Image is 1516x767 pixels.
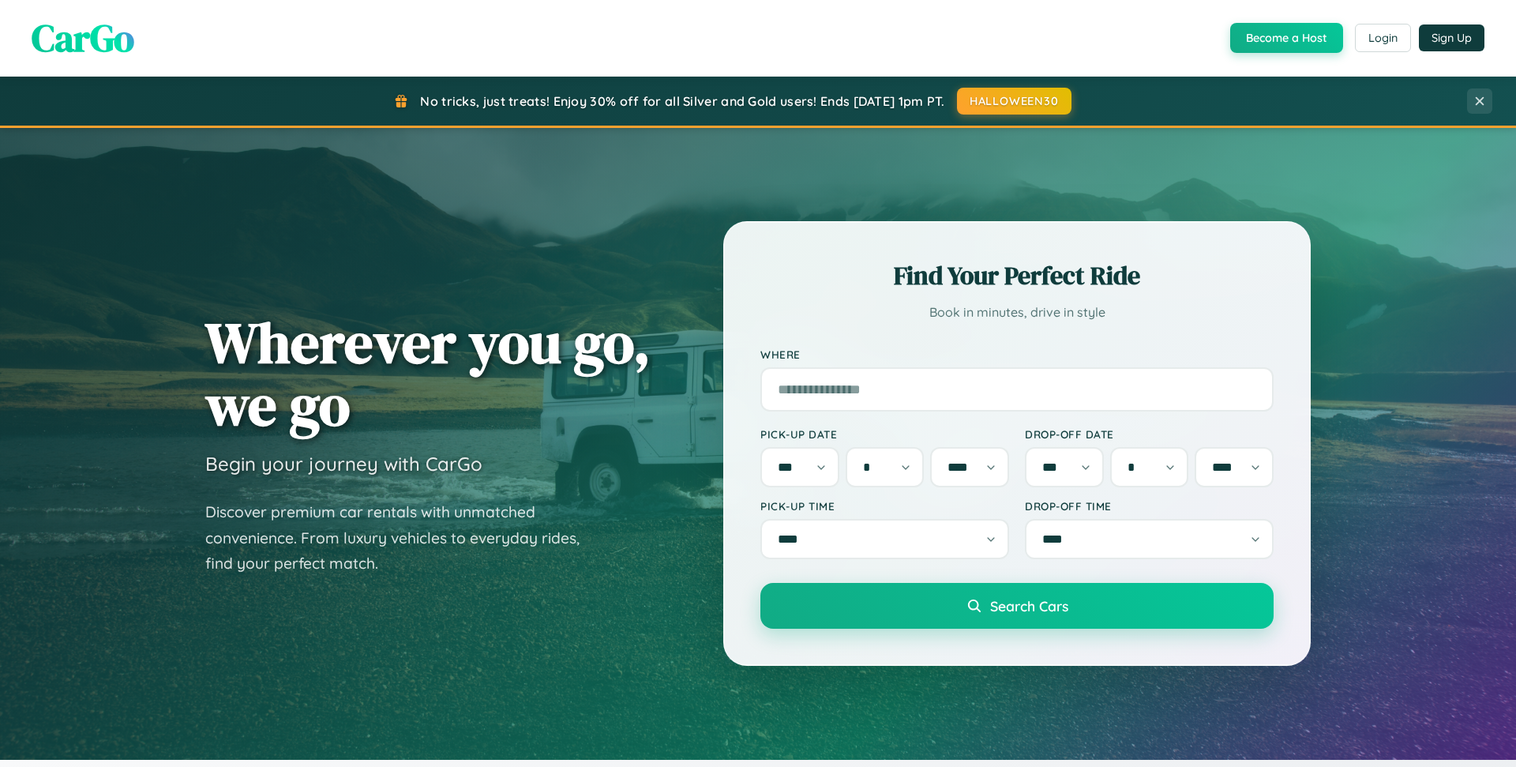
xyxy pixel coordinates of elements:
[760,583,1274,629] button: Search Cars
[32,12,134,64] span: CarGo
[957,88,1071,115] button: HALLOWEEN30
[760,427,1009,441] label: Pick-up Date
[760,348,1274,361] label: Where
[1355,24,1411,52] button: Login
[1419,24,1484,51] button: Sign Up
[990,597,1068,615] span: Search Cars
[205,452,482,476] h3: Begin your journey with CarGo
[760,301,1274,324] p: Book in minutes, drive in style
[205,499,600,577] p: Discover premium car rentals with unmatched convenience. From luxury vehicles to everyday rides, ...
[1025,427,1274,441] label: Drop-off Date
[760,258,1274,293] h2: Find Your Perfect Ride
[205,311,651,436] h1: Wherever you go, we go
[1230,23,1343,53] button: Become a Host
[420,93,944,109] span: No tricks, just treats! Enjoy 30% off for all Silver and Gold users! Ends [DATE] 1pm PT.
[1025,499,1274,513] label: Drop-off Time
[760,499,1009,513] label: Pick-up Time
